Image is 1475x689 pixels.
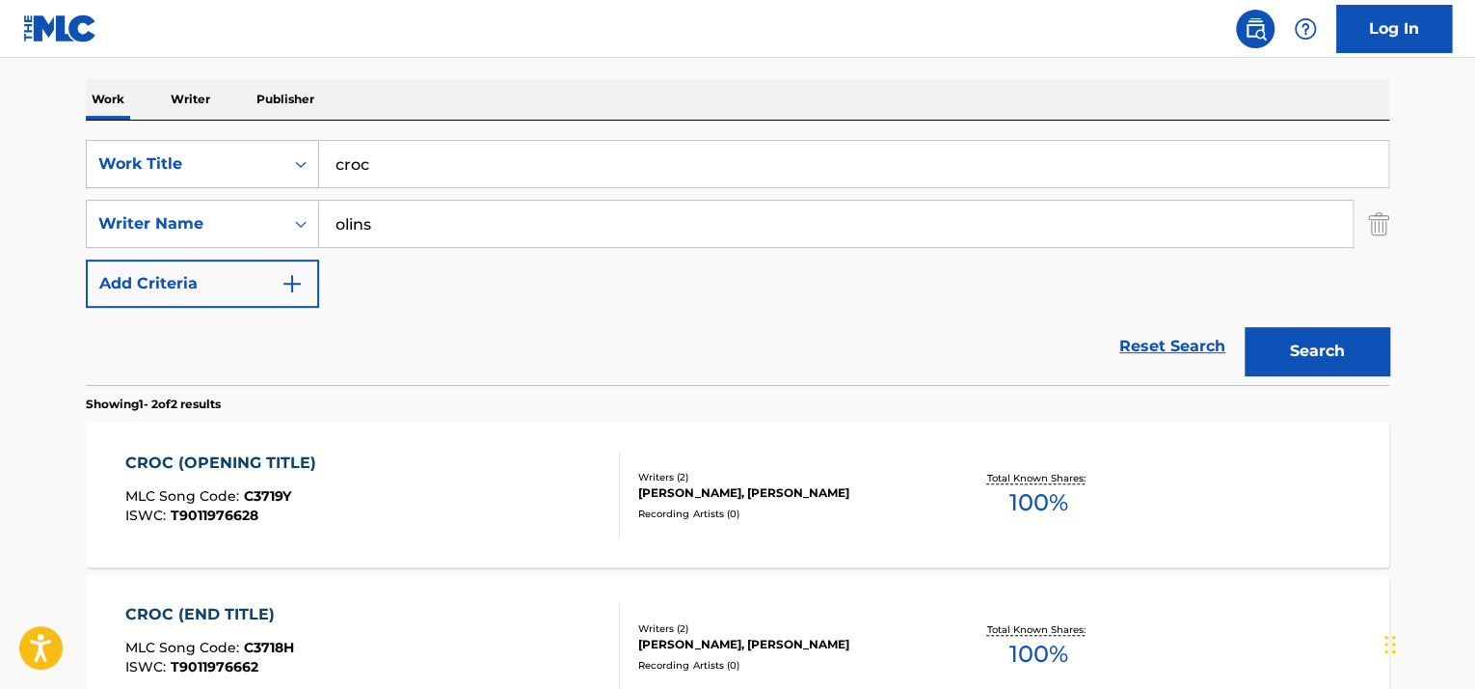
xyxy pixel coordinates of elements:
[1008,637,1067,672] span: 100 %
[165,79,216,120] p: Writer
[244,487,291,505] span: C3719Y
[986,622,1089,637] p: Total Known Shares:
[86,140,1389,385] form: Search Form
[1245,327,1389,375] button: Search
[125,639,244,656] span: MLC Song Code :
[125,603,294,626] div: CROC (END TITLE)
[1008,485,1067,520] span: 100 %
[1110,325,1235,368] a: Reset Search
[1379,596,1475,689] iframe: Chat Widget
[86,260,319,308] button: Add Criteria
[281,272,304,295] img: 9d2ae6d4665cec9f34b9.svg
[86,396,221,413] p: Showing 1 - 2 of 2 results
[638,484,929,502] div: [PERSON_NAME], [PERSON_NAME]
[1286,10,1325,48] div: Help
[23,14,97,42] img: MLC Logo
[1336,5,1452,53] a: Log In
[251,79,320,120] p: Publisher
[171,658,258,675] span: T9011976662
[1244,17,1267,41] img: search
[171,507,258,524] span: T9011976628
[98,212,272,235] div: Writer Name
[98,152,272,176] div: Work Title
[986,471,1089,485] p: Total Known Shares:
[1384,616,1396,674] div: Drag
[86,423,1389,567] a: CROC (OPENING TITLE)MLC Song Code:C3719YISWC:T9011976628Writers (2)[PERSON_NAME], [PERSON_NAME]Re...
[1294,17,1317,41] img: help
[638,470,929,484] div: Writers ( 2 )
[244,639,294,656] span: C3718H
[638,507,929,521] div: Recording Artists ( 0 )
[86,79,130,120] p: Work
[125,487,244,505] span: MLC Song Code :
[638,636,929,653] div: [PERSON_NAME], [PERSON_NAME]
[1236,10,1274,48] a: Public Search
[638,621,929,636] div: Writers ( 2 )
[638,658,929,673] div: Recording Artists ( 0 )
[125,658,171,675] span: ISWC :
[125,452,326,475] div: CROC (OPENING TITLE)
[125,507,171,524] span: ISWC :
[1368,200,1389,248] img: Delete Criterion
